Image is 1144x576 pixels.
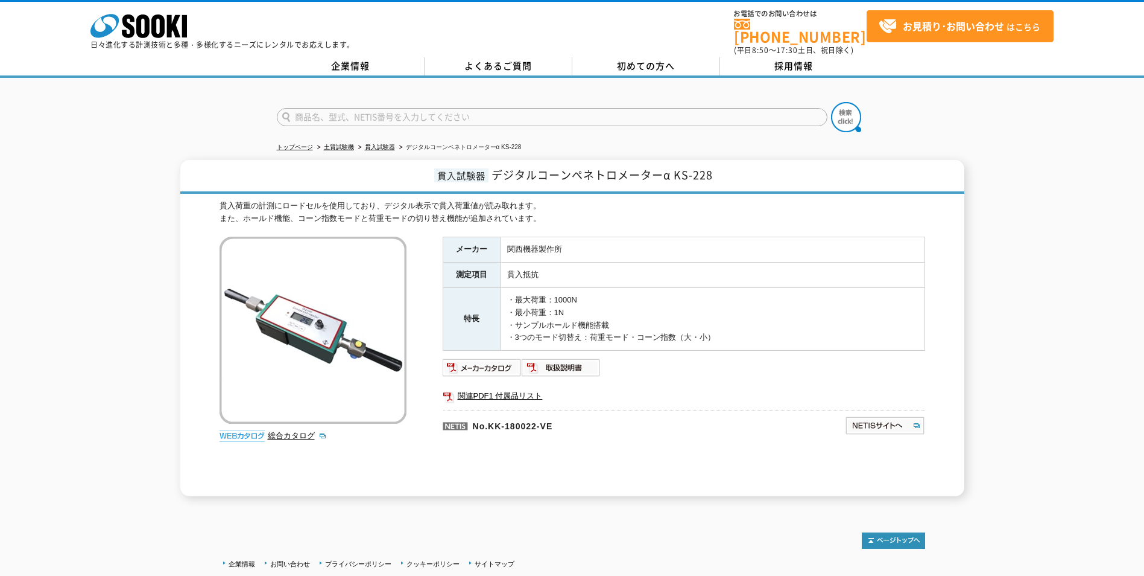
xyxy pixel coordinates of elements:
p: No.KK-180022-VE [443,410,728,439]
a: プライバシーポリシー [325,560,391,568]
img: デジタルコーンペネトロメーターα KS-228 [220,237,406,424]
th: メーカー [443,237,501,263]
a: メーカーカタログ [443,366,522,375]
a: 関連PDF1 付属品リスト [443,388,925,404]
span: 貫入試験器 [434,168,488,182]
img: NETISサイトへ [845,416,925,435]
strong: お見積り･お問い合わせ [903,19,1004,33]
li: デジタルコーンペネトロメーターα KS-228 [397,141,522,154]
a: 採用情報 [720,57,868,75]
td: 関西機器製作所 [501,237,924,263]
a: トップページ [277,144,313,150]
span: 8:50 [752,45,769,56]
a: サイトマップ [475,560,514,568]
input: 商品名、型式、NETIS番号を入力してください [277,108,827,126]
span: 17:30 [776,45,798,56]
p: 日々進化する計測技術と多種・多様化するニーズにレンタルでお応えします。 [90,41,355,48]
span: デジタルコーンペネトロメーターα KS-228 [491,167,713,183]
a: お問い合わせ [270,560,310,568]
span: (平日 ～ 土日、祝日除く) [734,45,853,56]
th: 測定項目 [443,263,501,288]
img: btn_search.png [831,102,861,132]
span: 初めての方へ [617,59,675,72]
td: 貫入抵抗 [501,263,924,288]
a: 取扱説明書 [522,366,601,375]
a: 企業情報 [277,57,425,75]
span: はこちら [879,18,1040,36]
a: 企業情報 [229,560,255,568]
a: 初めての方へ [572,57,720,75]
a: 総合カタログ [268,431,327,440]
a: クッキーポリシー [406,560,460,568]
img: 取扱説明書 [522,358,601,377]
a: お見積り･お問い合わせはこちら [867,10,1054,42]
img: webカタログ [220,430,265,442]
td: ・最大荷重：1000N ・最小荷重：1N ・サンプルホールド機能搭載 ・3つのモード切替え：荷重モード・コーン指数（大・小） [501,288,924,351]
a: 土質試験機 [324,144,354,150]
a: 貫入試験器 [365,144,395,150]
div: 貫入荷重の計測にロードセルを使用しており、デジタル表示で貫入荷重値が読み取れます。 また、ホールド機能、コーン指数モードと荷重モードの切り替え機能が追加されています。 [220,200,925,225]
a: よくあるご質問 [425,57,572,75]
a: [PHONE_NUMBER] [734,19,867,43]
img: トップページへ [862,533,925,549]
img: メーカーカタログ [443,358,522,377]
span: お電話でのお問い合わせは [734,10,867,18]
th: 特長 [443,288,501,351]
